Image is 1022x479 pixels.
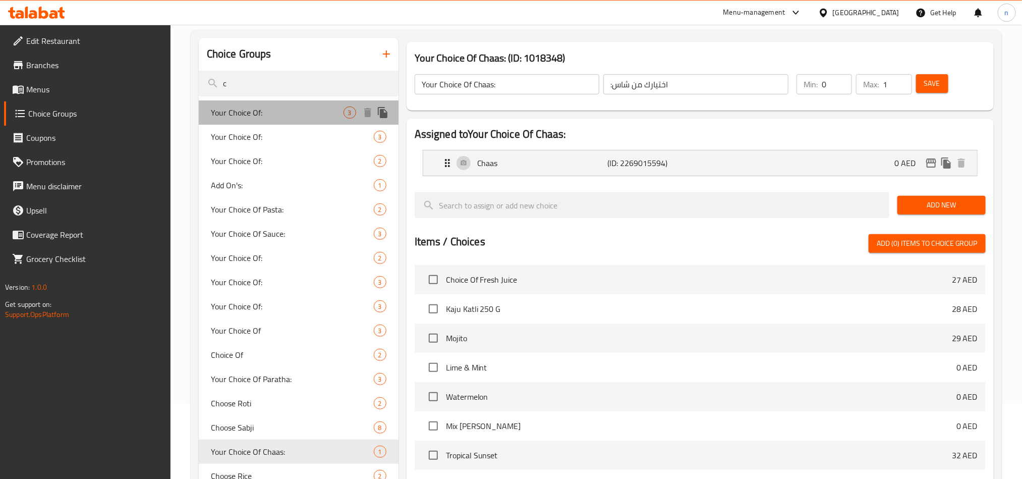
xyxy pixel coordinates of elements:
button: duplicate [375,105,390,120]
p: Min: [804,78,818,90]
a: Edit Restaurant [4,29,171,53]
span: Your Choice Of Chaas: [211,446,374,458]
button: Save [916,74,948,93]
h2: Items / Choices [415,234,485,249]
span: Save [924,77,940,90]
span: 3 [344,108,356,118]
a: Grocery Checklist [4,247,171,271]
div: Expand [423,150,977,176]
span: 2 [374,156,386,166]
span: Your Choice Of: [211,252,374,264]
input: search [415,192,889,218]
p: 0 AED [956,361,978,374]
p: Max: [863,78,879,90]
span: Watermelon [446,391,956,403]
p: 0 AED [956,420,978,432]
span: Your Choice Of: [211,300,374,312]
a: Menu disclaimer [4,174,171,198]
a: Upsell [4,198,171,223]
div: Choices [374,397,386,409]
span: Choose Roti [211,397,374,409]
p: (ID: 2269015594) [607,157,694,169]
p: 27 AED [952,274,978,286]
h2: Assigned to Your Choice Of Chaas: [415,127,986,142]
span: 2 [374,205,386,215]
div: Your Choice Of:2 [199,246,399,270]
div: Choices [374,325,386,337]
span: 1 [374,181,386,190]
span: Menus [26,83,162,95]
span: Mojito [446,332,952,344]
span: Choice Of [211,349,374,361]
div: Your Choice Of Paratha:3 [199,367,399,391]
span: Select choice [423,328,444,349]
div: Your Choice Of:2 [199,149,399,173]
span: Your Choice Of: [211,107,344,119]
span: Select choice [423,445,444,466]
span: Your Choice Of: [211,276,374,288]
div: Choices [374,155,386,167]
span: 2 [374,253,386,263]
p: 0 AED [956,391,978,403]
a: Branches [4,53,171,77]
span: Get support on: [5,298,51,311]
div: Choices [374,300,386,312]
span: Upsell [26,204,162,217]
div: Your Choice Of:3 [199,125,399,149]
p: 32 AED [952,449,978,461]
span: Add On's: [211,179,374,191]
div: Choices [374,276,386,288]
p: 0 AED [894,157,924,169]
span: Edit Restaurant [26,35,162,47]
span: 2 [374,399,386,408]
div: Choices [374,446,386,458]
div: Your Choice Of Sauce:3 [199,222,399,246]
span: Promotions [26,156,162,168]
span: Menu disclaimer [26,180,162,192]
span: 8 [374,423,386,433]
h3: Your Choice Of Chaas: (ID: 1018348) [415,50,986,66]
span: Mix [PERSON_NAME] [446,420,956,432]
span: Your Choice Of Sauce: [211,228,374,240]
span: Your Choice Of: [211,131,374,143]
a: Support.OpsPlatform [5,308,69,321]
span: 3 [374,278,386,287]
button: duplicate [939,155,954,171]
span: 3 [374,132,386,142]
span: Add (0) items to choice group [877,237,978,250]
div: Your Choice Of3 [199,318,399,343]
div: Your Choice Of:3 [199,294,399,318]
button: edit [924,155,939,171]
span: Your Choice Of Paratha: [211,373,374,385]
div: [GEOGRAPHIC_DATA] [833,7,899,18]
span: Select choice [423,415,444,437]
span: n [1005,7,1009,18]
span: 3 [374,229,386,239]
span: Branches [26,59,162,71]
a: Coverage Report [4,223,171,247]
p: 28 AED [952,303,978,315]
div: Choices [374,421,386,434]
div: Choices [344,107,356,119]
span: Your Choice Of Pasta: [211,203,374,216]
a: Coupons [4,126,171,150]
span: Add New [905,199,978,211]
span: 1 [374,447,386,457]
span: Grocery Checklist [26,253,162,265]
button: delete [360,105,375,120]
div: Your Choice Of:3 [199,270,399,294]
span: Version: [5,281,30,294]
span: 3 [374,302,386,311]
span: Select choice [423,298,444,320]
div: Add On's:1 [199,173,399,197]
button: Add (0) items to choice group [869,234,986,253]
span: Choice Groups [28,108,162,120]
div: Your Choice Of Pasta:2 [199,197,399,222]
span: 3 [374,326,386,336]
span: Coverage Report [26,229,162,241]
li: Expand [415,146,986,180]
span: 2 [374,350,386,360]
div: Choices [374,131,386,143]
span: 3 [374,375,386,384]
span: Lime & Mint [446,361,956,374]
